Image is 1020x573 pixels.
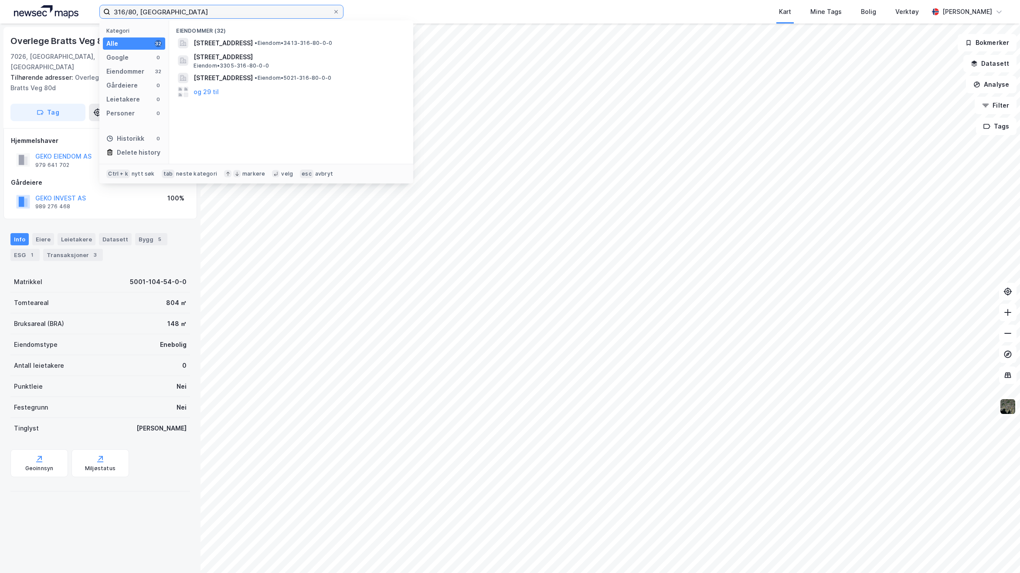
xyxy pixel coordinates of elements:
[255,40,257,46] span: •
[242,170,265,177] div: markere
[315,170,333,177] div: avbryt
[14,381,43,392] div: Punktleie
[169,20,413,36] div: Eiendommer (32)
[166,298,187,308] div: 804 ㎡
[106,52,129,63] div: Google
[194,73,253,83] span: [STREET_ADDRESS]
[255,75,331,81] span: Eiendom • 5021-316-80-0-0
[14,5,78,18] img: logo.a4113a55bc3d86da70a041830d287a7e.svg
[963,55,1017,72] button: Datasett
[106,94,140,105] div: Leietakere
[942,7,992,17] div: [PERSON_NAME]
[43,249,103,261] div: Transaksjoner
[155,82,162,89] div: 0
[11,177,190,188] div: Gårdeiere
[106,170,130,178] div: Ctrl + k
[194,62,269,69] span: Eiendom • 3305-316-80-0-0
[155,110,162,117] div: 0
[194,38,253,48] span: [STREET_ADDRESS]
[106,66,144,77] div: Eiendommer
[177,381,187,392] div: Nei
[810,7,842,17] div: Mine Tags
[14,423,39,434] div: Tinglyst
[1000,398,1016,415] img: 9k=
[25,465,54,472] div: Geoinnsyn
[162,170,175,178] div: tab
[130,277,187,287] div: 5001-104-54-0-0
[117,147,160,158] div: Delete history
[32,233,54,245] div: Eiere
[255,75,257,81] span: •
[167,319,187,329] div: 148 ㎡
[976,531,1020,573] div: Kontrollprogram for chat
[976,118,1017,135] button: Tags
[132,170,155,177] div: nytt søk
[176,170,217,177] div: neste kategori
[155,96,162,103] div: 0
[27,251,36,259] div: 1
[194,52,403,62] span: [STREET_ADDRESS]
[106,108,135,119] div: Personer
[300,170,313,178] div: esc
[155,40,162,47] div: 32
[182,360,187,371] div: 0
[106,80,138,91] div: Gårdeiere
[14,360,64,371] div: Antall leietakere
[10,34,115,48] div: Overlege Bratts Veg 80a
[194,87,219,97] button: og 29 til
[966,76,1017,93] button: Analyse
[779,7,791,17] div: Kart
[35,162,69,169] div: 979 641 702
[895,7,919,17] div: Verktøy
[155,68,162,75] div: 32
[167,193,184,203] div: 100%
[110,5,333,18] input: Søk på adresse, matrikkel, gårdeiere, leietakere eller personer
[135,233,167,245] div: Bygg
[106,38,118,49] div: Alle
[177,402,187,413] div: Nei
[861,7,876,17] div: Bolig
[14,277,42,287] div: Matrikkel
[106,133,144,144] div: Historikk
[10,72,183,93] div: Overlege Bratts Veg 80c, Overlege Bratts Veg 80d
[155,135,162,142] div: 0
[91,251,99,259] div: 3
[10,74,75,81] span: Tilhørende adresser:
[14,298,49,308] div: Tomteareal
[99,233,132,245] div: Datasett
[10,104,85,121] button: Tag
[14,339,58,350] div: Eiendomstype
[136,423,187,434] div: [PERSON_NAME]
[10,249,40,261] div: ESG
[106,27,165,34] div: Kategori
[14,402,48,413] div: Festegrunn
[35,203,70,210] div: 989 276 468
[160,339,187,350] div: Enebolig
[85,465,116,472] div: Miljøstatus
[975,97,1017,114] button: Filter
[281,170,293,177] div: velg
[958,34,1017,51] button: Bokmerker
[255,40,332,47] span: Eiendom • 3413-316-80-0-0
[155,235,164,244] div: 5
[14,319,64,329] div: Bruksareal (BRA)
[11,136,190,146] div: Hjemmelshaver
[10,51,123,72] div: 7026, [GEOGRAPHIC_DATA], [GEOGRAPHIC_DATA]
[10,233,29,245] div: Info
[155,54,162,61] div: 0
[58,233,95,245] div: Leietakere
[976,531,1020,573] iframe: Chat Widget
